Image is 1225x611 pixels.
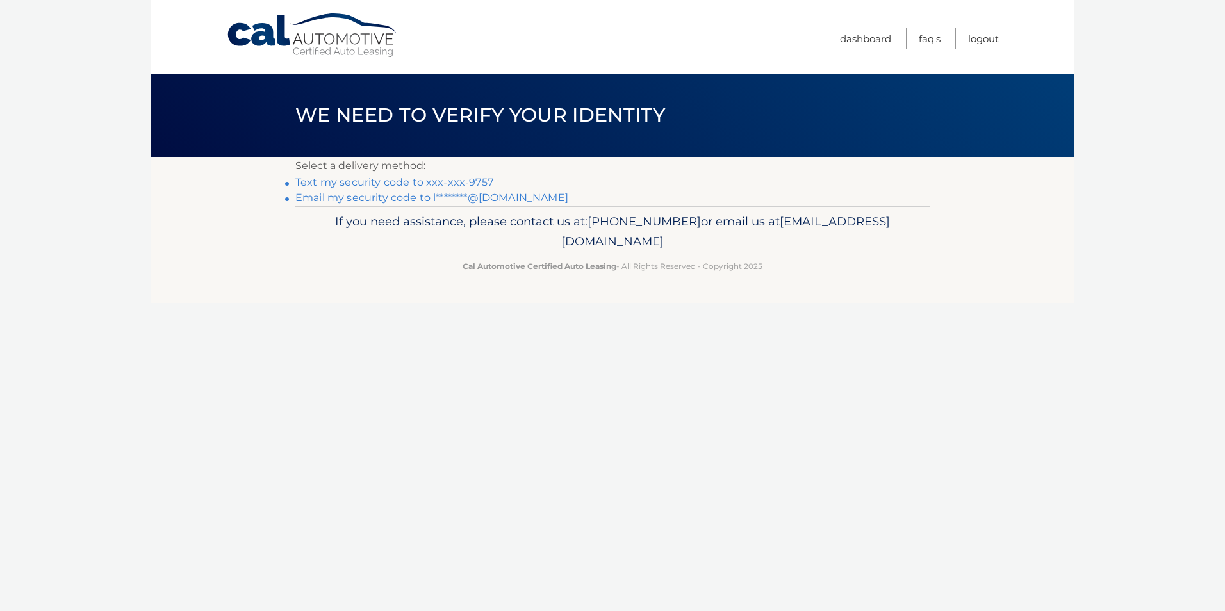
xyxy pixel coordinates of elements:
[919,28,941,49] a: FAQ's
[295,103,665,127] span: We need to verify your identity
[295,191,568,204] a: Email my security code to l********@[DOMAIN_NAME]
[226,13,399,58] a: Cal Automotive
[304,211,921,252] p: If you need assistance, please contact us at: or email us at
[295,176,493,188] a: Text my security code to xxx-xxx-9757
[295,157,930,175] p: Select a delivery method:
[304,259,921,273] p: - All Rights Reserved - Copyright 2025
[588,214,701,229] span: [PHONE_NUMBER]
[463,261,616,271] strong: Cal Automotive Certified Auto Leasing
[968,28,999,49] a: Logout
[840,28,891,49] a: Dashboard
